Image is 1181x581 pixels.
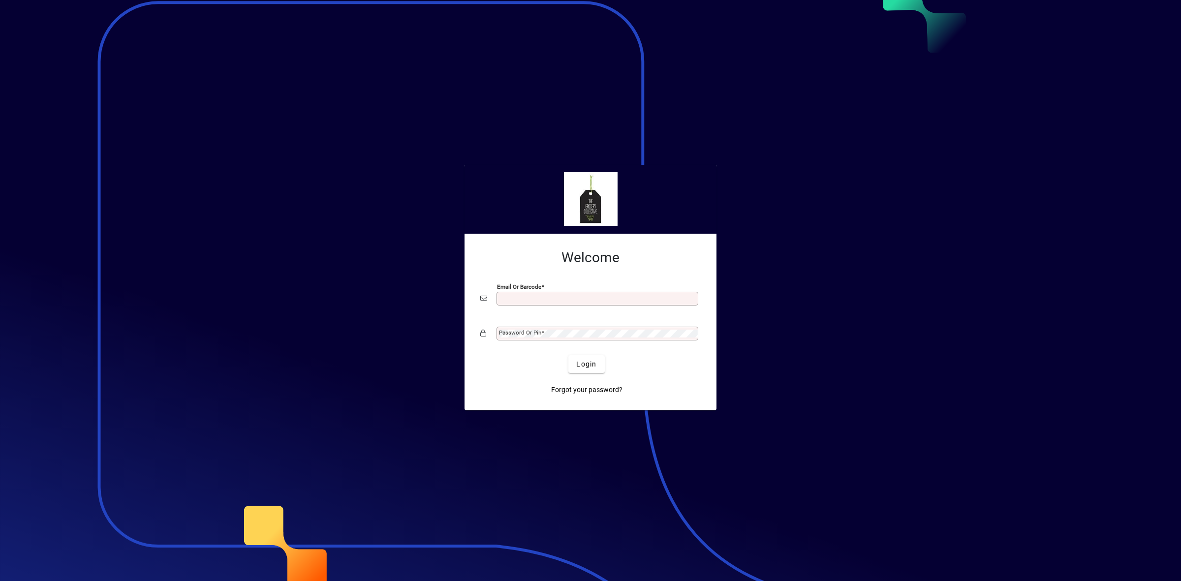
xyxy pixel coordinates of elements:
[568,355,604,373] button: Login
[480,249,701,266] h2: Welcome
[551,385,622,395] span: Forgot your password?
[497,283,541,290] mat-label: Email or Barcode
[547,381,626,398] a: Forgot your password?
[499,329,541,336] mat-label: Password or Pin
[576,359,596,369] span: Login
